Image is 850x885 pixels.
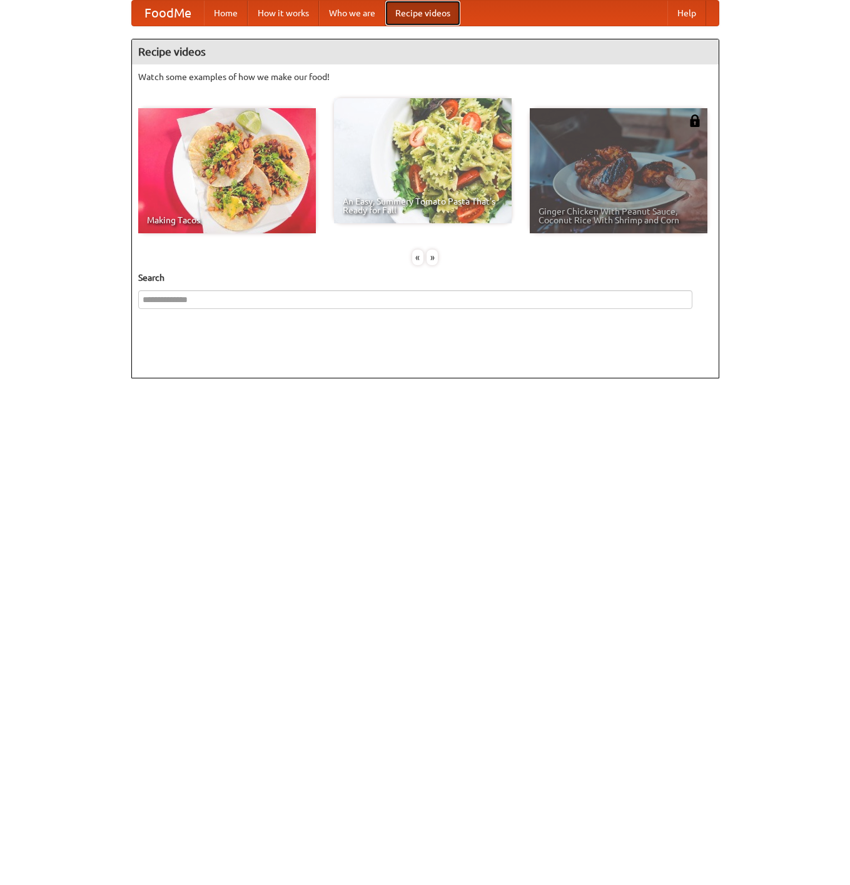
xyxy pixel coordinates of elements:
a: Who we are [319,1,385,26]
a: Help [667,1,706,26]
span: An Easy, Summery Tomato Pasta That's Ready for Fall [343,197,503,215]
a: Recipe videos [385,1,460,26]
a: Making Tacos [138,108,316,233]
h5: Search [138,271,712,284]
a: FoodMe [132,1,204,26]
a: An Easy, Summery Tomato Pasta That's Ready for Fall [334,98,512,223]
img: 483408.png [689,114,701,127]
h4: Recipe videos [132,39,719,64]
div: « [412,250,423,265]
span: Making Tacos [147,216,307,225]
p: Watch some examples of how we make our food! [138,71,712,83]
a: How it works [248,1,319,26]
div: » [427,250,438,265]
a: Home [204,1,248,26]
